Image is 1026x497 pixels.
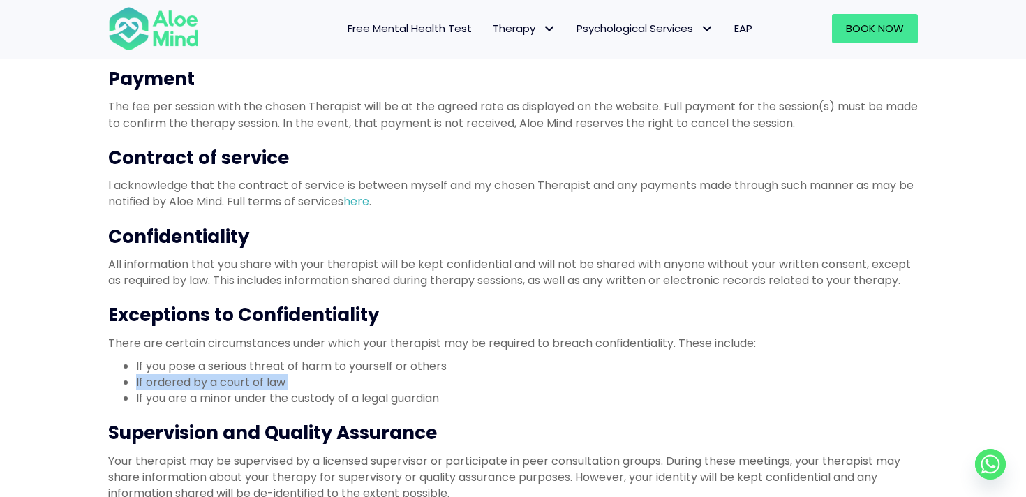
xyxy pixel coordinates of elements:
a: Book Now [832,14,918,43]
h3: Payment [108,66,918,91]
span: Psychological Services [577,21,713,36]
span: Free Mental Health Test [348,21,472,36]
li: If you pose a serious threat of harm to yourself or others [136,358,918,374]
img: Aloe mind Logo [108,6,199,52]
a: Whatsapp [975,449,1006,480]
li: If you are a minor under the custody of a legal guardian [136,390,918,406]
span: Therapy: submenu [539,19,559,39]
nav: Menu [217,14,763,43]
span: EAP [734,21,752,36]
h3: Supervision and Quality Assurance [108,420,918,445]
a: Free Mental Health Test [337,14,482,43]
p: There are certain circumstances under which your therapist may be required to breach confidential... [108,335,918,351]
span: Psychological Services: submenu [697,19,717,39]
h3: Exceptions to Confidentiality [108,302,918,327]
h3: Confidentiality [108,224,918,249]
p: All information that you share with your therapist will be kept confidential and will not be shar... [108,256,918,288]
p: I acknowledge that the contract of service is between myself and my chosen Therapist and any paym... [108,177,918,209]
a: here [343,193,369,209]
h3: Contract of service [108,145,918,170]
li: If ordered by a court of law [136,374,918,390]
span: Book Now [846,21,904,36]
p: The fee per session with the chosen Therapist will be at the agreed rate as displayed on the webs... [108,98,918,131]
a: Psychological ServicesPsychological Services: submenu [566,14,724,43]
a: EAP [724,14,763,43]
a: TherapyTherapy: submenu [482,14,566,43]
span: Therapy [493,21,556,36]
